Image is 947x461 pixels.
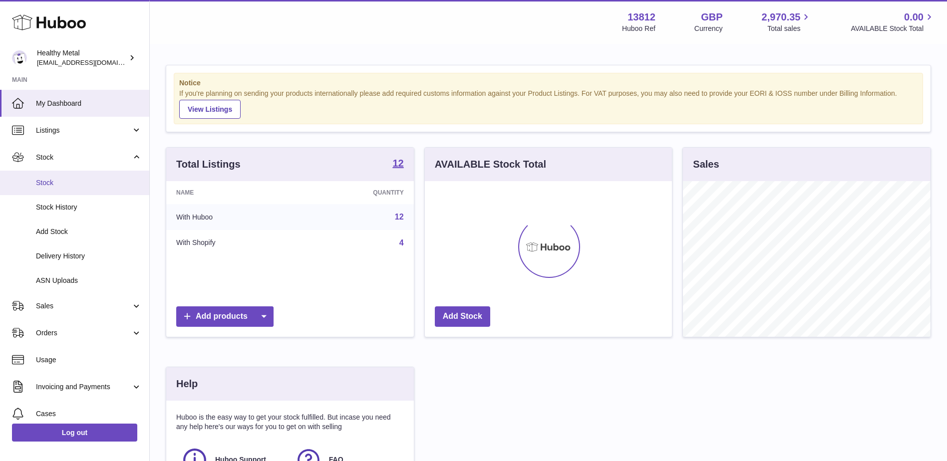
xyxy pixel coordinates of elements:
[435,306,490,327] a: Add Stock
[37,48,127,67] div: Healthy Metal
[176,158,241,171] h3: Total Listings
[37,58,147,66] span: [EMAIL_ADDRESS][DOMAIN_NAME]
[435,158,546,171] h3: AVAILABLE Stock Total
[399,238,404,247] a: 4
[36,328,131,338] span: Orders
[166,181,300,204] th: Name
[12,424,137,442] a: Log out
[176,306,274,327] a: Add products
[176,377,198,391] h3: Help
[851,24,935,33] span: AVAILABLE Stock Total
[12,50,27,65] img: internalAdmin-13812@internal.huboo.com
[628,10,655,24] strong: 13812
[36,355,142,365] span: Usage
[701,10,722,24] strong: GBP
[176,413,404,432] p: Huboo is the easy way to get your stock fulfilled. But incase you need any help here's our ways f...
[694,24,723,33] div: Currency
[392,158,403,170] a: 12
[392,158,403,168] strong: 12
[36,178,142,188] span: Stock
[36,227,142,236] span: Add Stock
[36,276,142,285] span: ASN Uploads
[166,204,300,230] td: With Huboo
[36,251,142,261] span: Delivery History
[179,100,241,119] a: View Listings
[622,24,655,33] div: Huboo Ref
[36,99,142,108] span: My Dashboard
[36,301,131,311] span: Sales
[36,409,142,419] span: Cases
[851,10,935,33] a: 0.00 AVAILABLE Stock Total
[36,203,142,212] span: Stock History
[36,126,131,135] span: Listings
[36,382,131,392] span: Invoicing and Payments
[904,10,924,24] span: 0.00
[36,153,131,162] span: Stock
[693,158,719,171] h3: Sales
[395,213,404,221] a: 12
[762,10,812,33] a: 2,970.35 Total sales
[166,230,300,256] td: With Shopify
[300,181,413,204] th: Quantity
[179,78,918,88] strong: Notice
[767,24,812,33] span: Total sales
[179,89,918,119] div: If you're planning on sending your products internationally please add required customs informati...
[762,10,801,24] span: 2,970.35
